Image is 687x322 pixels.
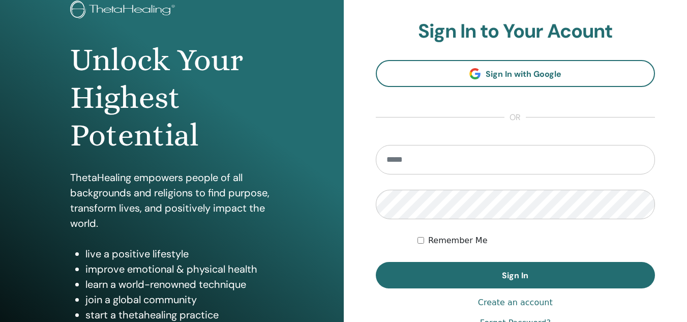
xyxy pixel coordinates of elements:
a: Sign In with Google [376,60,655,87]
span: Sign In with Google [486,69,561,79]
li: learn a world-renowned technique [85,277,274,292]
p: ThetaHealing empowers people of all backgrounds and religions to find purpose, transform lives, a... [70,170,274,231]
span: or [504,111,526,124]
li: join a global community [85,292,274,307]
label: Remember Me [428,235,488,247]
li: improve emotional & physical health [85,261,274,277]
a: Create an account [478,297,553,309]
h2: Sign In to Your Acount [376,20,655,43]
span: Sign In [502,270,528,281]
li: live a positive lifestyle [85,246,274,261]
h1: Unlock Your Highest Potential [70,41,274,155]
button: Sign In [376,262,655,288]
div: Keep me authenticated indefinitely or until I manually logout [417,235,655,247]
